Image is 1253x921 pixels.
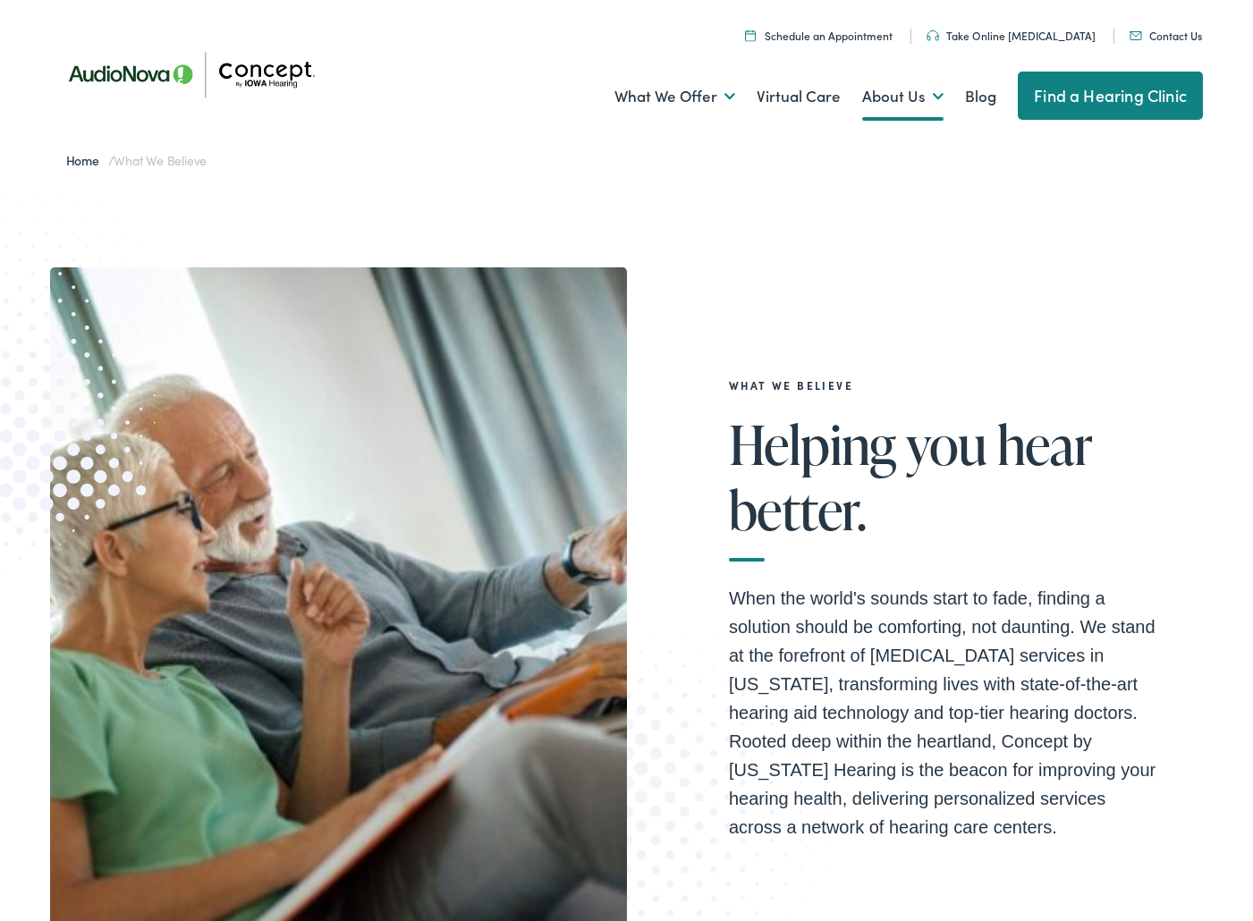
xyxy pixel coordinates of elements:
[862,63,944,130] a: About Us
[729,415,896,474] span: Helping
[729,584,1158,841] p: When the world's sounds start to fade, finding a solution should be comforting, not daunting. We ...
[1130,31,1142,40] img: utility icon
[729,379,1158,392] h2: What We Believe
[614,63,735,130] a: What We Offer
[927,28,1096,43] a: Take Online [MEDICAL_DATA]
[745,28,893,43] a: Schedule an Appointment
[997,415,1093,474] span: hear
[1130,28,1202,43] a: Contact Us
[906,415,986,474] span: you
[745,30,756,41] img: A calendar icon to schedule an appointment at Concept by Iowa Hearing.
[729,480,867,539] span: better.
[927,30,939,41] img: utility icon
[757,63,841,130] a: Virtual Care
[1018,72,1203,120] a: Find a Hearing Clinic
[965,63,996,130] a: Blog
